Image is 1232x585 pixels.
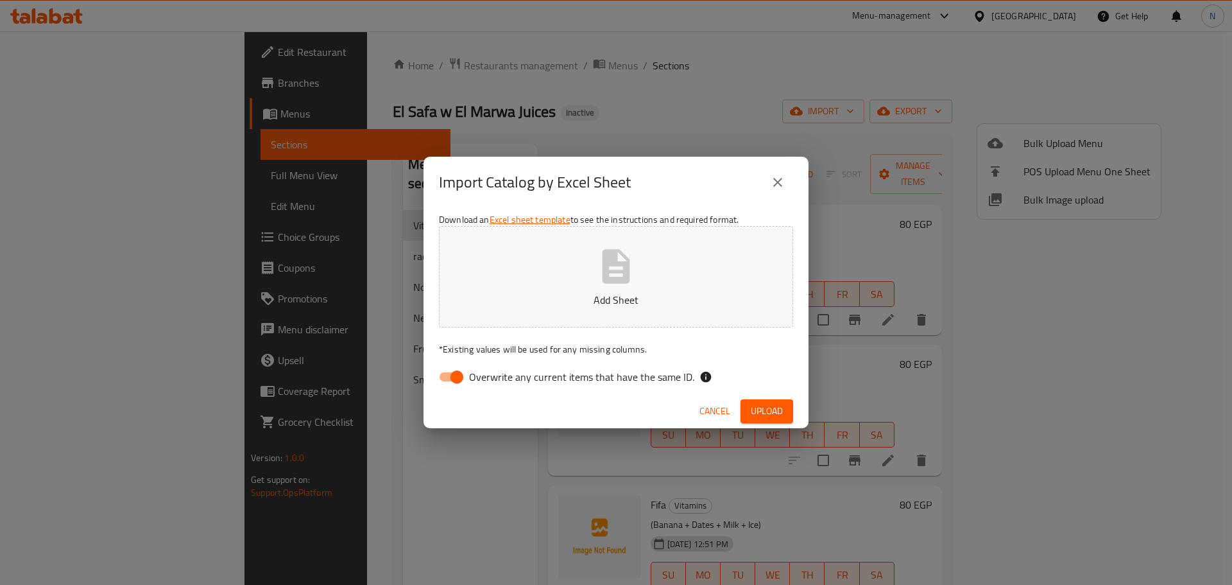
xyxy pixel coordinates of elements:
span: Upload [751,403,783,419]
div: Download an to see the instructions and required format. [424,208,809,394]
a: Excel sheet template [490,211,570,228]
button: close [762,167,793,198]
svg: If the overwrite option isn't selected, then the items that match an existing ID will be ignored ... [699,371,712,383]
span: Overwrite any current items that have the same ID. [469,369,694,385]
button: Add Sheet [439,226,793,327]
p: Add Sheet [459,292,773,308]
h2: Import Catalog by Excel Sheet [439,172,631,193]
button: Cancel [694,399,735,423]
span: Cancel [699,403,730,419]
button: Upload [740,399,793,423]
p: Existing values will be used for any missing columns. [439,343,793,356]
